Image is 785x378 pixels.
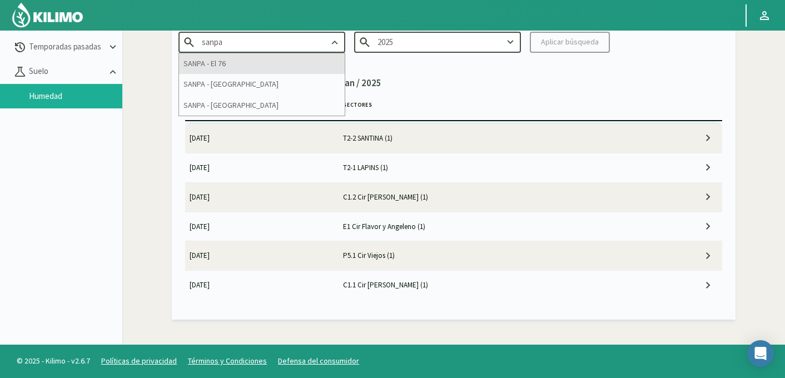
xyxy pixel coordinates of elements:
[185,182,339,211] td: [DATE]
[185,271,339,300] td: [DATE]
[185,241,339,270] td: [DATE]
[179,74,345,94] div: SANPA - [GEOGRAPHIC_DATA]
[185,153,339,182] td: [DATE]
[339,212,645,241] td: E1 Cir Flavor y Angeleno (1)
[339,241,645,270] td: P5.1 Cir Viejos (1)
[11,355,96,367] span: © 2025 - Kilimo - v2.6.7
[11,2,84,28] img: Kilimo
[339,271,645,300] td: C1.1 Cir [PERSON_NAME] (1)
[354,32,521,52] input: Escribe para buscar
[339,124,645,153] td: T2-2 SANTINA (1)
[29,91,122,101] a: Humedad
[178,32,345,52] input: Escribe para buscar
[27,41,107,53] p: Temporadas pasadas
[339,182,645,211] td: C1.2 Cir [PERSON_NAME] (1)
[278,356,359,366] a: Defensa del consumidor
[188,356,267,366] a: Términos y Condiciones
[179,53,345,74] div: SANPA - El 76
[185,124,339,153] td: [DATE]
[339,153,645,182] td: T2-1 LAPINS (1)
[185,212,339,241] td: [DATE]
[747,340,774,367] div: Open Intercom Messenger
[27,65,107,78] p: Suelo
[179,95,345,116] div: SANPA - [GEOGRAPHIC_DATA]
[185,76,722,91] p: Diagnósticos de Agr. Huertos de Chocalan / 2025
[101,356,177,366] a: Políticas de privacidad
[339,96,645,121] th: Sectores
